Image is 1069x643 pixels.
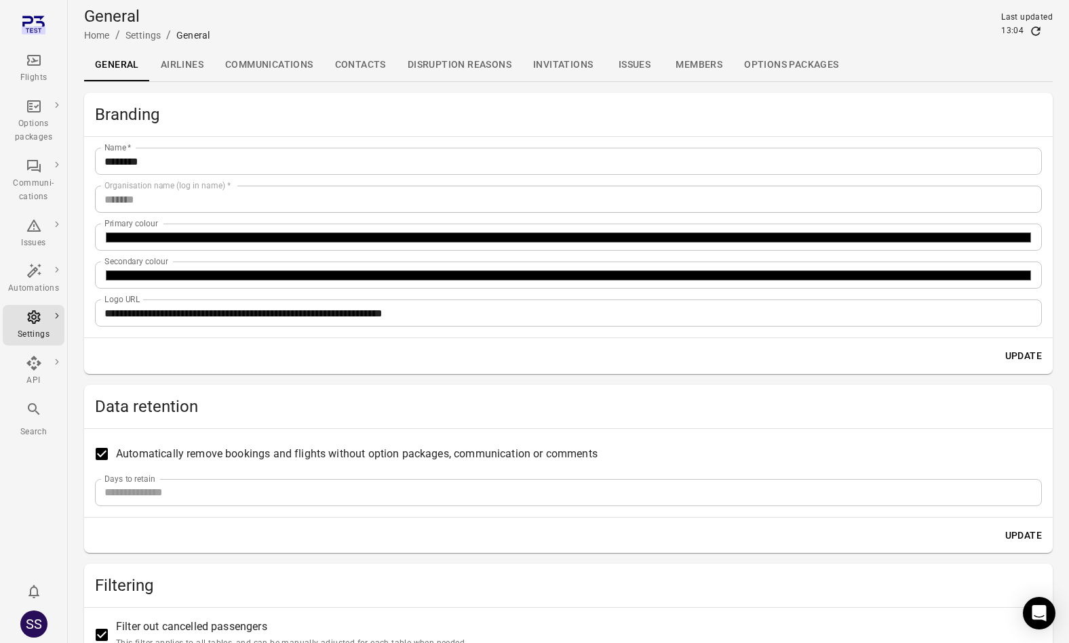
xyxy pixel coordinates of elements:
div: Automations [8,282,59,295]
label: Logo URL [104,293,140,305]
div: Local navigation [84,49,1053,81]
div: 13:04 [1001,24,1024,38]
div: Search [8,426,59,439]
a: Contacts [324,49,397,81]
span: Automatically remove bookings and flights without option packages, communication or comments [116,446,598,462]
a: Automations [3,259,64,299]
button: Update [1000,344,1047,369]
label: Name [104,142,132,153]
div: Communi-cations [8,177,59,204]
h2: Data retention [95,396,1042,417]
button: Update [1000,523,1047,548]
button: Refresh data [1029,24,1043,38]
a: Options packages [733,49,849,81]
h2: Filtering [95,575,1042,596]
a: Disruption reasons [397,49,522,81]
nav: Breadcrumbs [84,27,210,43]
div: Issues [8,236,59,250]
a: Issues [3,213,64,254]
div: API [8,374,59,388]
label: Primary colour [104,217,158,229]
div: Options packages [8,117,59,144]
h1: General [84,5,210,27]
div: Open Intercom Messenger [1023,597,1055,629]
a: Communi-cations [3,154,64,208]
li: / [166,27,171,43]
a: Invitations [522,49,604,81]
a: Members [665,49,733,81]
div: Flights [8,71,59,85]
a: API [3,351,64,392]
button: Notifications [20,578,47,605]
a: Settings [3,305,64,346]
div: Settings [8,328,59,341]
a: Communications [214,49,324,81]
div: Last updated [1001,11,1053,24]
h2: Branding [95,104,1042,125]
a: Options packages [3,94,64,148]
a: General [84,49,150,81]
a: Airlines [150,49,214,81]
label: Organisation name (log in name) [104,180,231,191]
li: / [115,27,120,43]
button: Search [3,397,64,442]
label: Secondary colour [104,255,168,267]
div: SS [20,610,47,638]
label: Days to retain [104,473,155,484]
a: Flights [3,48,64,89]
a: Settings [125,30,161,41]
button: Sandra Sigurdardottir [15,605,53,643]
a: Issues [604,49,665,81]
div: General [176,28,210,42]
a: Home [84,30,110,41]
